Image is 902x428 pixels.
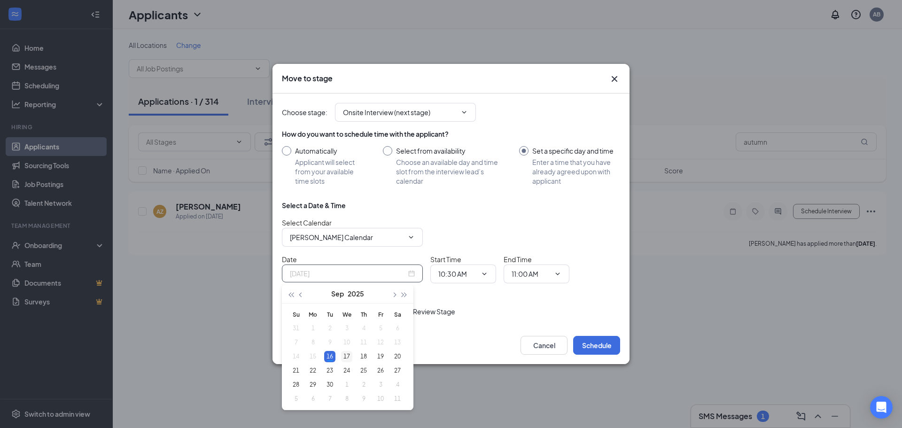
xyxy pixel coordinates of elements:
[358,393,369,405] div: 9
[512,269,550,279] input: End time
[389,307,406,321] th: Sa
[372,378,389,392] td: 2025-10-03
[355,378,372,392] td: 2025-10-02
[282,218,332,227] span: Select Calendar
[282,129,620,139] div: How do you want to schedule time with the applicant?
[290,365,302,376] div: 21
[389,378,406,392] td: 2025-10-04
[321,350,338,364] td: 2025-09-16
[521,336,568,355] button: Cancel
[375,393,386,405] div: 10
[375,365,386,376] div: 26
[331,284,344,303] button: Sep
[324,393,335,405] div: 7
[338,307,355,321] th: We
[288,307,304,321] th: Su
[282,255,297,264] span: Date
[341,351,352,362] div: 17
[290,393,302,405] div: 5
[430,255,461,264] span: Start Time
[355,307,372,321] th: Th
[304,378,321,392] td: 2025-09-29
[321,392,338,406] td: 2025-10-07
[389,350,406,364] td: 2025-09-20
[304,392,321,406] td: 2025-10-06
[282,201,346,210] div: Select a Date & Time
[282,107,327,117] span: Choose stage :
[389,364,406,378] td: 2025-09-27
[392,393,403,405] div: 11
[324,351,335,362] div: 16
[372,307,389,321] th: Fr
[870,396,893,419] div: Open Intercom Messenger
[290,379,302,390] div: 28
[372,364,389,378] td: 2025-09-26
[375,351,386,362] div: 19
[358,379,369,390] div: 2
[290,268,406,279] input: Sep 16, 2025
[341,379,352,390] div: 1
[321,307,338,321] th: Tu
[304,307,321,321] th: Mo
[338,378,355,392] td: 2025-10-01
[338,364,355,378] td: 2025-09-24
[341,393,352,405] div: 8
[504,255,532,264] span: End Time
[573,336,620,355] button: Schedule
[321,364,338,378] td: 2025-09-23
[372,392,389,406] td: 2025-10-10
[372,350,389,364] td: 2025-09-19
[341,365,352,376] div: 24
[438,269,477,279] input: Start time
[389,392,406,406] td: 2025-10-11
[609,73,620,85] button: Close
[288,364,304,378] td: 2025-09-21
[324,365,335,376] div: 23
[392,379,403,390] div: 4
[321,378,338,392] td: 2025-09-30
[355,364,372,378] td: 2025-09-25
[481,270,488,278] svg: ChevronDown
[355,350,372,364] td: 2025-09-18
[392,351,403,362] div: 20
[288,378,304,392] td: 2025-09-28
[348,284,364,303] button: 2025
[554,270,561,278] svg: ChevronDown
[307,393,319,405] div: 6
[375,379,386,390] div: 3
[358,365,369,376] div: 25
[460,109,468,116] svg: ChevronDown
[609,73,620,85] svg: Cross
[324,379,335,390] div: 30
[282,73,333,84] h3: Move to stage
[358,351,369,362] div: 18
[307,365,319,376] div: 22
[355,392,372,406] td: 2025-10-09
[304,364,321,378] td: 2025-09-22
[338,350,355,364] td: 2025-09-17
[288,392,304,406] td: 2025-10-05
[392,365,403,376] div: 27
[338,392,355,406] td: 2025-10-08
[307,379,319,390] div: 29
[407,233,415,241] svg: ChevronDown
